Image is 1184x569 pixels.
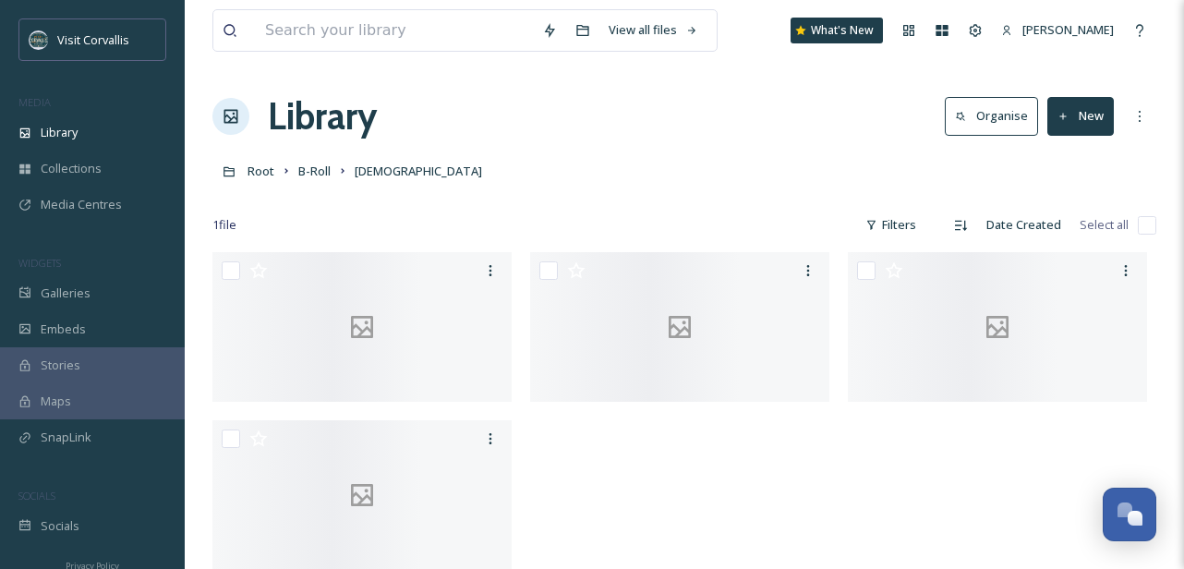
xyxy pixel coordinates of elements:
[212,216,236,234] span: 1 file
[41,160,102,177] span: Collections
[41,284,91,302] span: Galleries
[57,31,129,48] span: Visit Corvallis
[992,12,1123,48] a: [PERSON_NAME]
[18,95,51,109] span: MEDIA
[298,160,331,182] a: B-Roll
[1022,21,1114,38] span: [PERSON_NAME]
[18,256,61,270] span: WIDGETS
[41,321,86,338] span: Embeds
[945,97,1047,135] a: Organise
[41,124,78,141] span: Library
[856,207,925,243] div: Filters
[977,207,1070,243] div: Date Created
[18,489,55,502] span: SOCIALS
[355,163,482,179] span: [DEMOGRAPHIC_DATA]
[298,163,331,179] span: B-Roll
[248,160,274,182] a: Root
[945,97,1038,135] button: Organise
[248,163,274,179] span: Root
[599,12,707,48] a: View all files
[41,196,122,213] span: Media Centres
[41,429,91,446] span: SnapLink
[268,89,377,144] a: Library
[256,10,533,51] input: Search your library
[791,18,883,43] a: What's New
[41,393,71,410] span: Maps
[41,357,80,374] span: Stories
[1047,97,1114,135] button: New
[41,517,79,535] span: Socials
[355,160,482,182] a: [DEMOGRAPHIC_DATA]
[1080,216,1129,234] span: Select all
[1103,488,1156,541] button: Open Chat
[30,30,48,49] img: visit-corvallis-badge-dark-blue-orange%281%29.png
